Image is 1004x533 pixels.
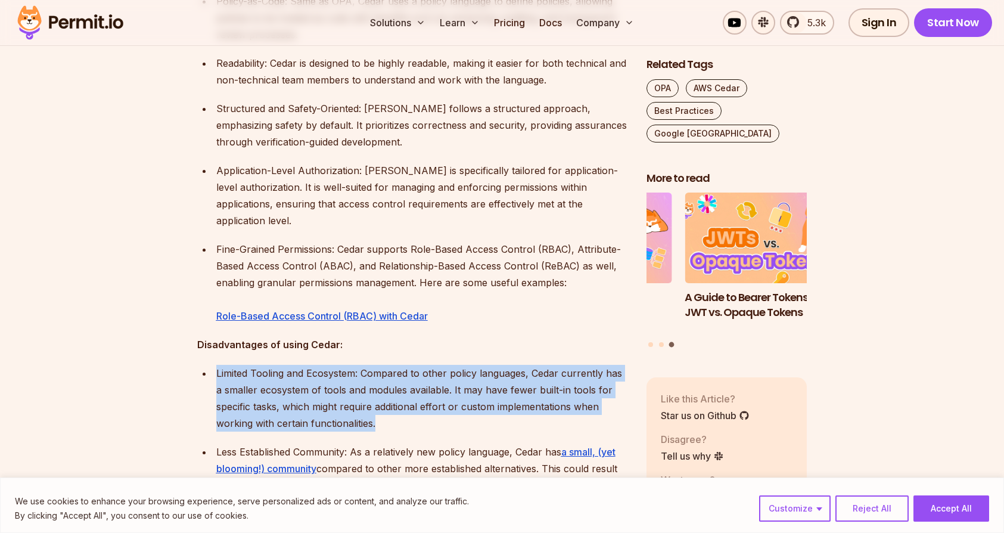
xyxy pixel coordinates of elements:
[197,339,343,351] strong: Disadvantages of using Cedar:
[15,494,469,509] p: We use cookies to enhance your browsing experience, serve personalized ads or content, and analyz...
[489,11,530,35] a: Pricing
[216,241,627,324] p: Fine-Grained Permissions: Cedar supports Role-Based Access Control (RBAC), Attribute-Based Access...
[685,193,846,335] a: A Guide to Bearer Tokens: JWT vs. Opaque TokensA Guide to Bearer Tokens: JWT vs. Opaque Tokens
[661,432,724,447] p: Disagree?
[913,495,989,522] button: Accept All
[685,193,846,284] img: A Guide to Bearer Tokens: JWT vs. Opaque Tokens
[15,509,469,523] p: By clicking "Accept All", you consent to our use of cookies.
[12,2,129,43] img: Permit logo
[216,365,627,432] p: Limited Tooling and Ecosystem: Compared to other policy languages, Cedar currently has a smaller ...
[759,495,831,522] button: Customize
[661,473,754,487] p: Want more?
[646,79,679,97] a: OPA
[646,125,779,142] a: Google [GEOGRAPHIC_DATA]
[216,162,627,229] p: Application-Level Authorization: [PERSON_NAME] is specifically tailored for application-level aut...
[646,193,807,349] div: Posts
[435,11,484,35] button: Learn
[848,8,910,37] a: Sign In
[534,11,567,35] a: Docs
[661,392,750,406] p: Like this Article?
[216,444,627,510] p: Less Established Community: As a relatively new policy language, Cedar has compared to other more...
[216,310,428,322] a: Role-Based Access Control (RBAC) with Cedar
[800,16,826,30] span: 5.3k
[659,342,664,347] button: Go to slide 2
[661,408,750,423] a: Star us on Github
[686,79,747,97] a: AWS Cedar
[661,449,724,463] a: Tell us why
[216,446,616,475] a: a small, (yet blooming!) community
[571,11,639,35] button: Company
[646,57,807,72] h2: Related Tags
[914,8,992,37] a: Start Now
[669,342,674,348] button: Go to slide 3
[780,11,834,35] a: 5.3k
[365,11,430,35] button: Solutions
[685,290,846,320] h3: A Guide to Bearer Tokens: JWT vs. Opaque Tokens
[216,100,627,150] p: Structured and Safety-Oriented: [PERSON_NAME] follows a structured approach, emphasizing safety b...
[685,193,846,335] li: 3 of 3
[835,495,909,522] button: Reject All
[646,102,722,120] a: Best Practices
[648,342,653,347] button: Go to slide 1
[216,55,627,88] p: Readability: Cedar is designed to be highly readable, making it easier for both technical and non...
[646,171,807,186] h2: More to read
